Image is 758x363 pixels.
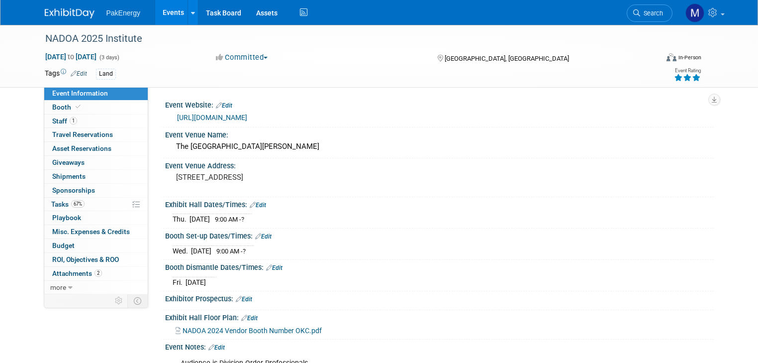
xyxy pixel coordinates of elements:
a: Giveaways [44,156,148,169]
div: Event Rating [674,68,701,73]
div: Booth Set-up Dates/Times: [165,229,714,242]
a: Edit [71,70,87,77]
span: 2 [95,269,102,277]
span: Search [640,9,663,17]
a: more [44,281,148,294]
pre: [STREET_ADDRESS] [176,173,383,182]
span: (3 days) [98,54,119,61]
span: Booth [52,103,83,111]
a: Edit [208,344,225,351]
span: Misc. Expenses & Credits [52,228,130,236]
button: Committed [212,52,272,63]
div: Booth Dismantle Dates/Times: [165,260,714,273]
td: [DATE] [189,214,210,225]
a: Edit [255,233,272,240]
td: Tags [45,68,87,80]
a: Shipments [44,170,148,183]
td: [DATE] [191,245,211,256]
img: Format-Inperson.png [666,53,676,61]
a: Misc. Expenses & Credits [44,225,148,239]
a: Budget [44,239,148,252]
a: Edit [250,202,266,209]
span: PakEnergy [106,9,140,17]
a: Edit [241,315,258,322]
td: Thu. [173,214,189,225]
span: ? [243,247,246,255]
a: Playbook [44,211,148,225]
a: Asset Reservations [44,142,148,155]
span: to [66,53,76,61]
a: NADOA 2024 Vendor Booth Number OKC.pdf [176,327,322,335]
span: Playbook [52,214,81,222]
td: [DATE] [186,277,206,287]
span: Attachments [52,269,102,277]
span: 1 [70,117,77,124]
span: 9:00 AM - [215,216,244,223]
a: Staff1 [44,115,148,128]
span: NADOA 2024 Vendor Booth Number OKC.pdf [183,327,322,335]
div: Event Format [604,52,701,67]
span: Sponsorships [52,186,95,194]
td: Personalize Event Tab Strip [110,294,128,307]
td: Toggle Event Tabs [127,294,148,307]
span: ROI, Objectives & ROO [52,255,119,263]
span: Giveaways [52,158,85,166]
div: Event Notes: [165,340,714,353]
div: Event Website: [165,98,714,111]
span: more [50,283,66,291]
a: Edit [266,264,283,271]
a: Sponsorships [44,184,148,197]
img: Mary Walker [685,3,704,22]
a: Search [627,4,672,22]
span: Shipments [52,172,86,180]
div: Exhibitor Prospectus: [165,291,714,304]
div: NADOA 2025 Institute [42,30,646,48]
div: Exhibit Hall Dates/Times: [165,197,714,210]
a: [URL][DOMAIN_NAME] [177,114,247,121]
a: Tasks67% [44,198,148,211]
span: Travel Reservations [52,130,113,138]
span: Asset Reservations [52,144,111,152]
span: Budget [52,242,75,249]
td: Fri. [173,277,186,287]
td: Wed. [173,245,191,256]
div: The [GEOGRAPHIC_DATA][PERSON_NAME] [173,139,706,154]
div: Exhibit Hall Floor Plan: [165,310,714,323]
span: Event Information [52,89,108,97]
a: Edit [236,296,252,303]
a: Travel Reservations [44,128,148,141]
span: [DATE] [DATE] [45,52,97,61]
img: ExhibitDay [45,8,95,18]
span: Tasks [51,200,85,208]
a: Edit [216,102,232,109]
span: [GEOGRAPHIC_DATA], [GEOGRAPHIC_DATA] [445,55,569,62]
div: Event Venue Name: [165,127,714,140]
a: Event Information [44,87,148,100]
span: 67% [71,200,85,208]
div: Event Venue Address: [165,158,714,171]
div: In-Person [678,54,701,61]
a: Attachments2 [44,267,148,280]
span: ? [241,216,244,223]
a: Booth [44,101,148,114]
i: Booth reservation complete [76,104,81,110]
span: Staff [52,117,77,125]
div: Land [96,69,116,79]
a: ROI, Objectives & ROO [44,253,148,266]
span: 9:00 AM - [216,247,246,255]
